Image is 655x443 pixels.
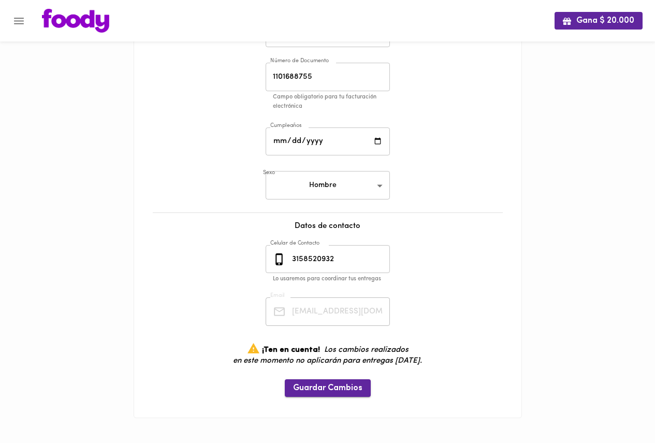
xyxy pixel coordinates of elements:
[555,12,643,29] button: Gana $ 20.000
[563,16,634,26] span: Gana $ 20.000
[290,297,390,326] input: Tu Email
[285,379,371,396] button: Guardar Cambios
[266,171,390,199] div: Hombre
[233,346,422,365] i: Los cambios realizados en este momento no aplicarán para entregas [DATE].
[263,169,275,177] label: Sexo
[273,275,397,284] p: Lo usaremos para coordinar tus entregas
[6,8,32,34] button: Menu
[290,245,390,274] input: 3010000000
[293,383,362,393] span: Guardar Cambios
[595,383,645,433] iframe: Messagebird Livechat Widget
[262,346,320,354] b: ¡Ten en cuenta!
[273,93,397,112] p: Campo obligatorio para tu facturación electrónica
[144,221,511,242] div: Datos de contacto
[42,9,109,33] img: logo.png
[266,63,390,91] input: Número de Documento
